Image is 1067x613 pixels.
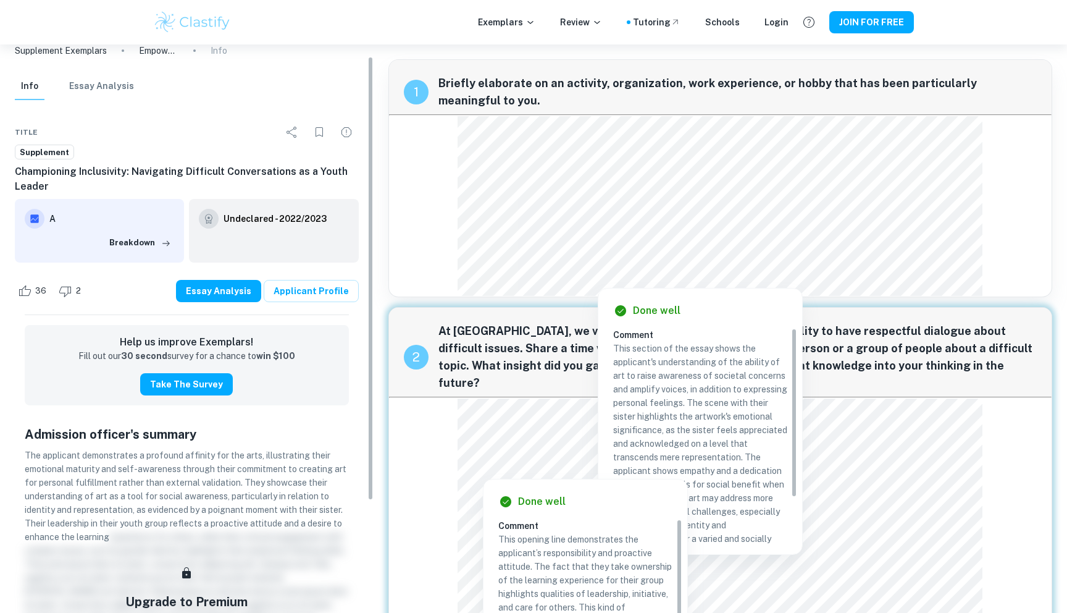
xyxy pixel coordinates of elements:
[560,15,602,29] p: Review
[69,73,134,100] button: Essay Analysis
[15,145,74,160] a: Supplement
[140,373,233,395] button: Take the Survey
[705,15,740,29] a: Schools
[15,73,44,100] button: Info
[69,285,88,297] span: 2
[334,120,359,145] div: Report issue
[78,350,295,363] p: Fill out our survey for a chance to
[478,15,535,29] p: Exemplars
[613,328,787,342] h6: Comment
[15,146,73,159] span: Supplement
[35,335,339,350] h6: Help us improve Exemplars!
[498,519,672,533] h6: Comment
[139,44,178,57] p: Empowering Through Art: Finding Balance and Creating Change
[438,323,1037,392] span: At [GEOGRAPHIC_DATA], we value diverse perspectives and the ability to have respectful dialogue a...
[121,351,167,361] strong: 30 second
[176,280,261,302] button: Essay Analysis
[764,15,789,29] a: Login
[15,164,359,194] h6: Championing Inclusivity: Navigating Difficult Conversations as a Youth Leader
[404,80,429,104] div: recipe
[15,127,38,138] span: Title
[56,281,88,301] div: Dislike
[15,281,53,301] div: Like
[49,212,174,226] h6: A
[224,209,327,229] a: Undeclared - 2022/2023
[518,494,566,509] h6: Done well
[25,425,349,444] h5: Admission officer's summary
[211,44,227,57] p: Info
[438,75,1037,109] span: Briefly elaborate on an activity, organization, work experience, or hobby that has been particula...
[106,234,174,252] button: Breakdown
[307,120,332,145] div: Bookmark
[15,44,107,57] a: Supplement Exemplars
[829,11,914,33] button: JOIN FOR FREE
[404,345,429,370] div: recipe
[264,280,359,302] a: Applicant Profile
[633,15,680,29] a: Tutoring
[633,303,680,318] h6: Done well
[280,120,304,145] div: Share
[25,450,346,542] span: The applicant demonstrates a profound affinity for the arts, illustrating their emotional maturit...
[153,10,232,35] img: Clastify logo
[28,285,53,297] span: 36
[256,351,295,361] strong: win $100
[224,212,327,226] h6: Undeclared - 2022/2023
[798,12,819,33] button: Help and Feedback
[125,593,248,611] h5: Upgrade to Premium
